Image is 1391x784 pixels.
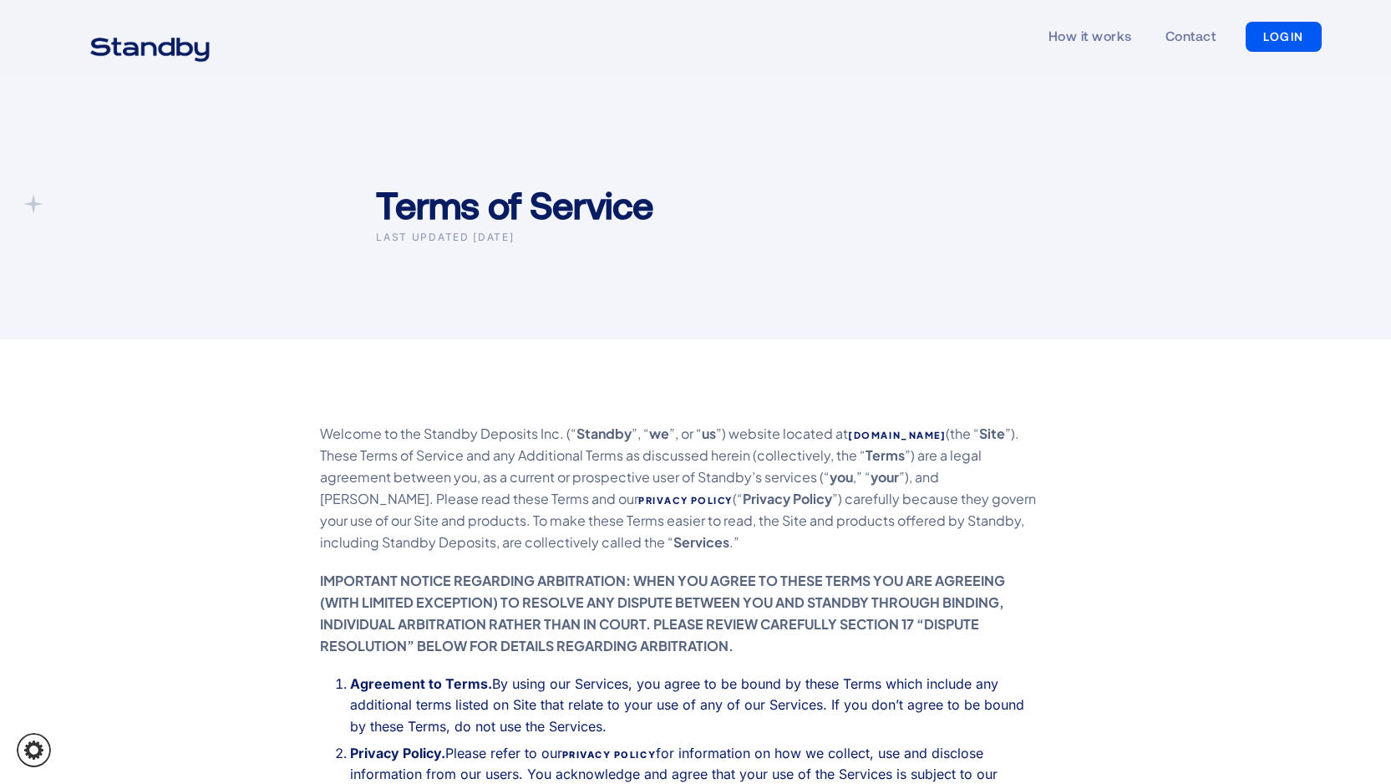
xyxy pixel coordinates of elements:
[848,430,946,440] a: [DOMAIN_NAME]
[702,425,716,442] strong: us
[638,495,733,506] a: Privacy Policy
[743,490,832,507] strong: Privacy Policy
[649,425,669,442] strong: we
[576,425,632,442] strong: Standby
[320,423,1043,553] p: Welcome to the Standby Deposits Inc. (“ ”, “ ”, or “ ”) website located at (the “ ”). These Terms...
[350,674,1043,738] li: By using our Services, you agree to be bound by these Terms which include any additional terms li...
[320,572,1005,654] strong: IMPORTANT NOTICE REGARDING ARBITRATION: WHEN YOU AGREE TO THESE TERMS YOU ARE AGREEING (WITH LIMI...
[17,733,51,767] a: Cookie settings
[69,27,231,47] a: home
[350,675,492,692] strong: Agreement to Terms.
[350,745,445,761] strong: Privacy Policy.
[979,425,1005,442] strong: Site
[376,229,514,246] div: LAST updated [DATE]
[562,749,657,761] a: Privacy Policy
[871,468,899,486] strong: your
[1246,22,1322,52] a: LOGIN
[376,181,653,229] h1: Terms of Service
[866,446,905,464] strong: Terms
[830,468,853,486] strong: you
[673,533,729,551] strong: Services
